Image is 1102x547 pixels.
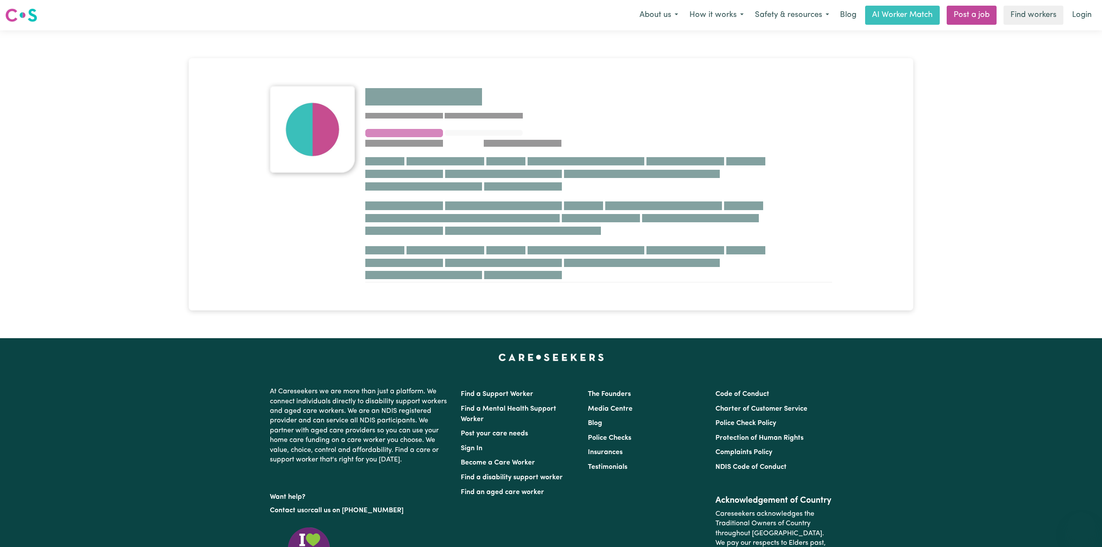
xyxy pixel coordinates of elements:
a: Post your care needs [461,430,528,437]
a: Find a Support Worker [461,391,533,398]
a: Code of Conduct [715,391,769,398]
a: Sign In [461,445,482,452]
a: Become a Care Worker [461,459,535,466]
a: Blog [588,420,602,427]
h2: Acknowledgement of Country [715,495,832,506]
a: Find workers [1004,6,1063,25]
img: Careseekers logo [5,7,37,23]
a: The Founders [588,391,631,398]
a: Careseekers logo [5,5,37,25]
p: or [270,502,450,519]
a: Police Check Policy [715,420,776,427]
a: Find a disability support worker [461,474,563,481]
a: Police Checks [588,435,631,442]
a: Find an aged care worker [461,489,544,496]
button: Safety & resources [749,6,835,24]
a: Post a job [947,6,997,25]
a: Protection of Human Rights [715,435,804,442]
iframe: Button to launch messaging window [1067,512,1095,540]
a: Blog [835,6,862,25]
a: call us on [PHONE_NUMBER] [311,507,403,514]
a: Charter of Customer Service [715,405,807,412]
a: NDIS Code of Conduct [715,464,787,471]
a: Contact us [270,507,304,514]
a: Login [1067,6,1097,25]
p: At Careseekers we are more than just a platform. We connect individuals directly to disability su... [270,383,450,468]
a: AI Worker Match [865,6,940,25]
button: About us [634,6,684,24]
button: How it works [684,6,749,24]
a: Testimonials [588,464,627,471]
a: Find a Mental Health Support Worker [461,405,556,423]
p: Want help? [270,489,450,502]
a: Insurances [588,449,623,456]
a: Careseekers home page [499,354,604,361]
a: Media Centre [588,405,633,412]
a: Complaints Policy [715,449,772,456]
